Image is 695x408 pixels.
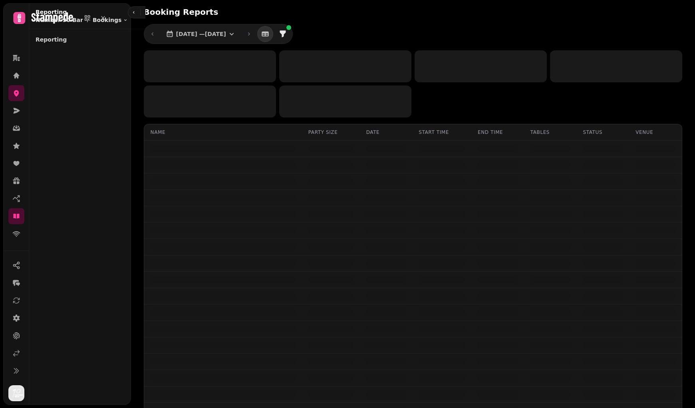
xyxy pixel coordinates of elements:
div: Start time [419,129,465,135]
div: Name [151,129,296,135]
button: filter [275,26,291,42]
div: Party Size [308,129,353,135]
img: User avatar [8,385,24,401]
h2: Booking Reports [144,6,297,18]
div: Date [366,129,406,135]
span: [DATE] — [DATE] [176,31,226,37]
a: Stats [36,48,139,64]
button: [DATE] —[DATE] [159,26,242,42]
p: Reporting [36,32,139,47]
nav: Tabs [29,29,145,405]
div: End time [478,129,518,135]
div: Venue [635,129,675,135]
p: Number 90 Bar [36,16,83,24]
span: Stats [52,52,68,61]
h2: Reporting [36,8,128,16]
button: User avatar [7,385,26,401]
button: Bookings [93,16,128,24]
nav: breadcrumb [36,16,128,24]
div: Status [583,129,623,135]
div: Tables [530,129,570,135]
